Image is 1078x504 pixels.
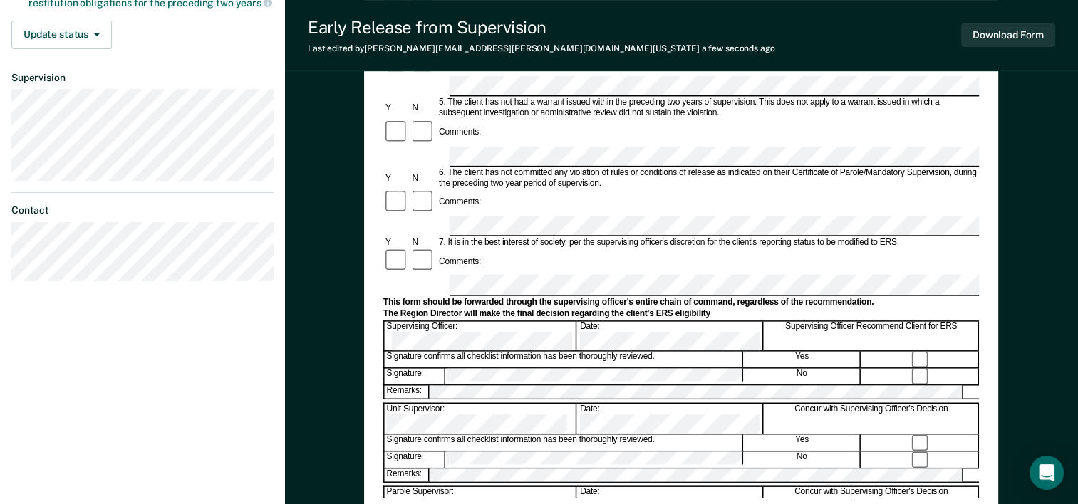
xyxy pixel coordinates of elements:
div: No [744,452,861,468]
div: Supervising Officer: [385,321,577,351]
div: 7. It is in the best interest of society, per the supervising officer's discretion for the client... [437,237,979,248]
div: Open Intercom Messenger [1030,456,1064,490]
button: Update status [11,21,112,49]
div: Concur with Supervising Officer's Decision [765,404,979,434]
div: 6. The client has not committed any violation of rules or conditions of release as indicated on t... [437,167,979,189]
div: The Region Director will make the final decision regarding the client's ERS eligibility [383,308,979,319]
div: This form should be forwarded through the supervising officer's entire chain of command, regardle... [383,297,979,308]
div: Date: [578,321,763,351]
div: Comments: [437,197,483,208]
dt: Supervision [11,72,274,84]
div: Y [383,173,410,184]
div: Early Release from Supervision [308,17,775,38]
dt: Contact [11,204,274,216]
span: a few seconds ago [702,43,775,53]
div: Yes [744,435,861,451]
div: Y [383,103,410,114]
div: No [744,369,861,384]
div: Signature: [385,452,445,468]
div: Last edited by [PERSON_NAME][EMAIL_ADDRESS][PERSON_NAME][DOMAIN_NAME][US_STATE] [308,43,775,53]
div: Y [383,237,410,248]
div: Signature confirms all checklist information has been thoroughly reviewed. [385,435,743,451]
div: Unit Supervisor: [385,404,577,434]
div: Yes [744,352,861,367]
div: N [410,237,437,248]
button: Download Form [961,23,1055,47]
div: 5. The client has not had a warrant issued within the preceding two years of supervision. This do... [437,98,979,119]
div: Signature: [385,369,445,384]
div: Signature confirms all checklist information has been thoroughly reviewed. [385,352,743,367]
div: Remarks: [385,386,430,399]
div: N [410,103,437,114]
div: Comments: [437,256,483,267]
div: Date: [578,404,763,434]
div: N [410,173,437,184]
div: Comments: [437,127,483,138]
div: Supervising Officer Recommend Client for ERS [765,321,979,351]
div: Remarks: [385,468,430,481]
